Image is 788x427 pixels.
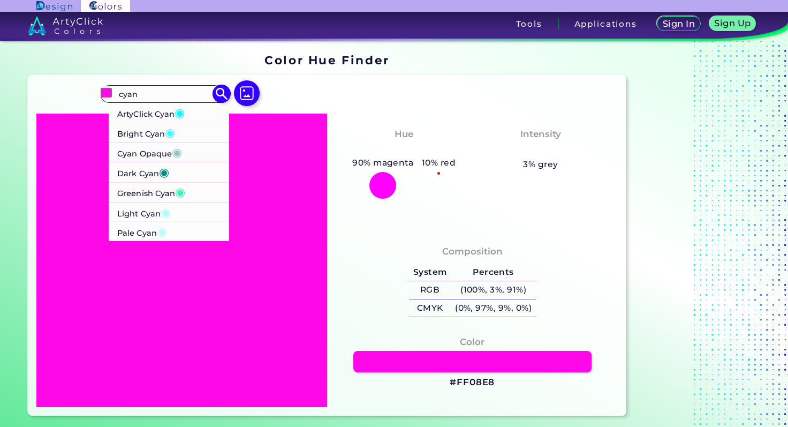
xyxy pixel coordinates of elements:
span: ◉ [175,185,185,199]
h1: Color Hue Finder [264,52,389,68]
span: ◉ [160,205,170,219]
p: ArtyClick Cyan [117,102,185,122]
span: ◉ [175,106,185,119]
img: icon picture [234,80,260,106]
span: ◉ [165,125,175,139]
h5: 90% magenta [348,156,418,170]
span: ◉ [158,165,169,179]
h4: Hue [395,126,413,142]
p: Cyan Opaque [117,143,182,162]
h5: CMYK [409,299,451,317]
p: Pale Cyan [117,222,167,242]
input: type color.. [115,87,215,101]
p: Dark Cyan [117,162,169,182]
p: Greenish Cyan [117,182,185,202]
a: Sign Up [711,17,754,31]
h3: Reddish Magenta [355,143,453,156]
h5: RGB [409,281,451,299]
a: Sign In [659,17,699,31]
img: ArtyClick Design logo [36,1,72,11]
p: Bright Cyan [117,123,175,143]
h4: Composition [442,244,503,259]
h5: Sign In [664,20,694,28]
h5: System [409,264,451,281]
h3: Vibrant [518,143,564,156]
p: Light Cyan [117,202,171,222]
h5: Percents [451,264,535,281]
h5: 10% red [418,156,460,170]
h3: Applications [574,20,637,28]
h3: Tools [516,20,542,28]
span: ◉ [156,224,166,238]
h3: #FF08E8 [450,376,495,389]
h5: Sign Up [716,19,749,27]
img: icon search [213,85,231,103]
span: ◉ [172,145,182,159]
h5: (0%, 97%, 9%, 0%) [451,299,535,317]
h5: (100%, 3%, 91%) [451,281,535,299]
h4: Intensity [520,126,561,142]
img: logo_artyclick_colors_white.svg [28,16,103,35]
h4: Color [460,334,484,350]
h5: 3% grey [523,158,558,171]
